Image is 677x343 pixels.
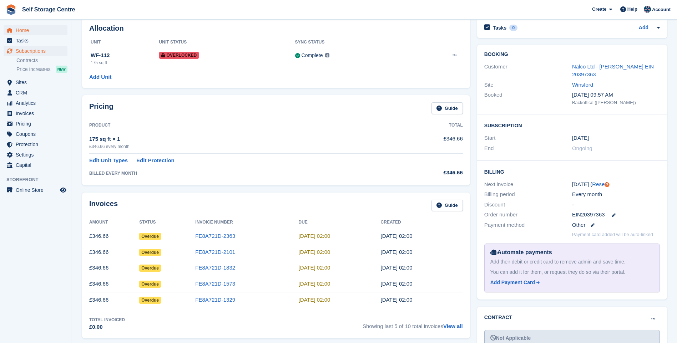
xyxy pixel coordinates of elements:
div: Add their debit or credit card to remove admin and save time. [490,258,654,266]
a: Preview store [59,186,67,194]
a: menu [4,36,67,46]
a: Add Payment Card [490,279,651,286]
span: Overdue [139,233,161,240]
a: FE8A721D-1329 [195,297,235,303]
a: Guide [431,200,463,211]
img: stora-icon-8386f47178a22dfd0bd8f6a31ec36ba5ce8667c1dd55bd0f319d3a0aa187defe.svg [6,4,16,15]
a: menu [4,160,67,170]
img: icon-info-grey-7440780725fd019a000dd9b08b2336e03edf1995a4989e88bcd33f0948082b44.svg [325,53,329,57]
a: Edit Protection [136,157,175,165]
div: £346.66 [394,169,463,177]
span: Overdue [139,249,161,256]
time: 2025-05-02 01:00:12 UTC [381,281,413,287]
span: EIN20397363 [572,211,605,219]
div: Start [484,134,572,142]
th: Unit [89,37,159,48]
div: Discount [484,201,572,209]
a: Guide [431,102,463,114]
a: menu [4,139,67,149]
a: Price increases NEW [16,65,67,73]
div: £346.66 every month [89,143,394,150]
a: menu [4,25,67,35]
span: Storefront [6,176,71,183]
a: menu [4,119,67,129]
a: menu [4,46,67,56]
a: Contracts [16,57,67,64]
h2: Booking [484,52,660,57]
a: Winsford [572,82,593,88]
a: menu [4,150,67,160]
div: WF-112 [91,51,159,60]
time: 2025-07-02 01:00:41 UTC [381,249,413,255]
th: Sync Status [295,37,412,48]
td: £346.66 [394,131,463,153]
a: Add [639,24,648,32]
h2: Billing [484,168,660,175]
span: Create [592,6,606,13]
a: menu [4,185,67,195]
span: Home [16,25,59,35]
span: Pricing [16,119,59,129]
p: Payment card added will be auto-linked [572,231,653,238]
span: Overdue [139,265,161,272]
th: Unit Status [159,37,295,48]
a: Reset [592,181,606,187]
span: Overdue [139,297,161,304]
time: 2025-04-03 01:00:00 UTC [298,297,330,303]
span: Overdue [139,281,161,288]
span: CRM [16,88,59,98]
td: £346.66 [89,292,139,308]
h2: Invoices [89,200,118,211]
time: 2025-08-02 01:00:48 UTC [381,233,413,239]
div: Automate payments [490,248,654,257]
div: Next invoice [484,180,572,189]
th: Status [139,217,195,228]
div: Every month [572,190,660,199]
span: Online Store [16,185,59,195]
span: Subscriptions [16,46,59,56]
a: menu [4,98,67,108]
a: menu [4,108,67,118]
div: Order number [484,211,572,219]
div: Not Applicable [490,334,654,342]
span: Protection [16,139,59,149]
h2: Allocation [89,24,463,32]
span: Showing last 5 of 10 total invoices [363,317,463,331]
div: Customer [484,63,572,79]
div: Other [572,221,660,229]
div: [DATE] 09:57 AM [572,91,660,99]
div: Site [484,81,572,89]
h2: Pricing [89,102,113,114]
div: - [572,201,660,209]
span: Capital [16,160,59,170]
a: menu [4,77,67,87]
div: 175 sq ft × 1 [89,135,394,143]
time: 2025-04-02 01:00:43 UTC [381,297,413,303]
time: 2025-06-02 01:00:13 UTC [381,265,413,271]
a: View all [443,323,463,329]
a: menu [4,88,67,98]
time: 2025-06-03 01:00:00 UTC [298,265,330,271]
div: Backoffice ([PERSON_NAME]) [572,99,660,106]
th: Due [298,217,380,228]
th: Invoice Number [195,217,298,228]
a: FE8A721D-2101 [195,249,235,255]
a: Edit Unit Types [89,157,128,165]
div: 175 sq ft [91,60,159,66]
div: £0.00 [89,323,125,331]
span: Settings [16,150,59,160]
a: menu [4,129,67,139]
time: 2025-05-03 01:00:00 UTC [298,281,330,287]
td: £346.66 [89,244,139,260]
h2: Contract [484,314,512,321]
span: Coupons [16,129,59,139]
span: Tasks [16,36,59,46]
time: 2025-08-03 01:00:00 UTC [298,233,330,239]
th: Total [394,120,463,131]
div: Billing period [484,190,572,199]
a: FE8A721D-1832 [195,265,235,271]
div: Payment method [484,221,572,229]
div: BILLED EVERY MONTH [89,170,394,176]
span: Ongoing [572,145,592,151]
span: Sites [16,77,59,87]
